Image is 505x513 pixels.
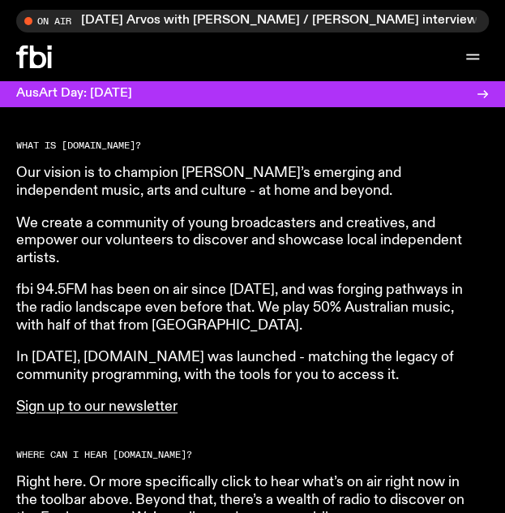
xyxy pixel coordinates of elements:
[16,88,132,100] h3: AusArt Day: [DATE]
[16,282,483,334] p: fbi 94.5FM has been on air since [DATE], and was forging pathways in the radio landscape even bef...
[16,349,483,384] p: In [DATE], [DOMAIN_NAME] was launched - matching the legacy of community programming, with the to...
[16,399,178,414] a: Sign up to our newsletter
[16,215,483,268] p: We create a community of young broadcasters and creatives, and empower our volunteers to discover...
[16,450,483,459] h2: Where can I hear [DOMAIN_NAME]?
[16,141,483,150] h2: What is [DOMAIN_NAME]?
[16,10,489,32] button: On Air[DATE] Arvos with [PERSON_NAME] / [PERSON_NAME] interview with [PERSON_NAME]
[16,165,483,200] p: Our vision is to champion [PERSON_NAME]’s emerging and independent music, arts and culture - at h...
